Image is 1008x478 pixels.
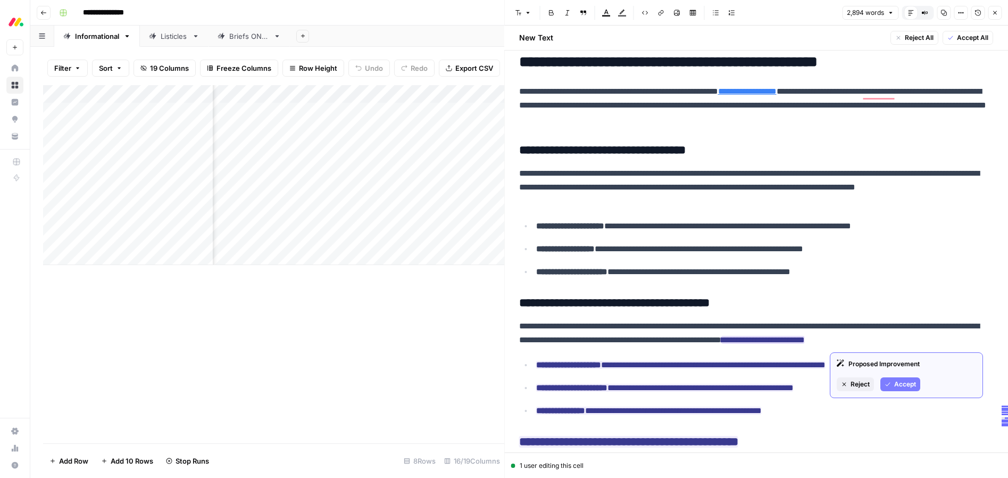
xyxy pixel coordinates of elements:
button: Reject All [890,31,938,45]
div: Briefs ONLY [229,31,269,42]
button: Filter [47,60,88,77]
div: 16/19 Columns [440,452,504,469]
h2: New Text [519,32,553,43]
span: Accept [894,380,916,389]
button: Undo [348,60,390,77]
button: Workspace: Monday.com [6,9,23,35]
span: 2,894 words [847,8,884,18]
button: Accept [880,377,920,391]
div: Proposed Improvement [837,359,976,369]
span: Accept All [956,33,988,43]
span: 19 Columns [150,63,189,73]
span: Stop Runs [176,456,209,466]
span: Filter [54,63,71,73]
span: Undo [365,63,383,73]
button: Add 10 Rows [95,452,160,469]
button: Accept All [942,31,993,45]
a: Your Data [6,128,23,145]
span: Add Row [59,456,88,466]
span: Redo [411,63,428,73]
button: Row Height [282,60,344,77]
button: Freeze Columns [200,60,278,77]
button: Reject [837,377,874,391]
a: Usage [6,440,23,457]
a: Browse [6,77,23,94]
button: 2,894 words [842,6,898,20]
a: Settings [6,423,23,440]
span: Add 10 Rows [111,456,153,466]
img: Monday.com Logo [6,12,26,31]
button: Stop Runs [160,452,215,469]
a: Briefs ONLY [209,26,290,47]
a: Home [6,60,23,77]
span: Export CSV [455,63,493,73]
button: Sort [92,60,129,77]
span: Sort [99,63,113,73]
button: 19 Columns [134,60,196,77]
button: Redo [394,60,435,77]
span: Freeze Columns [216,63,271,73]
button: Add Row [43,452,95,469]
button: Export CSV [439,60,500,77]
a: Insights [6,94,23,111]
span: Reject [851,380,870,389]
button: Help + Support [6,457,23,474]
a: Informational [54,26,140,47]
div: Informational [75,31,119,42]
div: 1 user editing this cell [511,461,1002,471]
span: Row Height [299,63,337,73]
a: Opportunities [6,111,23,128]
div: Listicles [161,31,188,42]
div: 8 Rows [399,452,440,469]
a: Listicles [140,26,209,47]
span: Reject All [904,33,933,43]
